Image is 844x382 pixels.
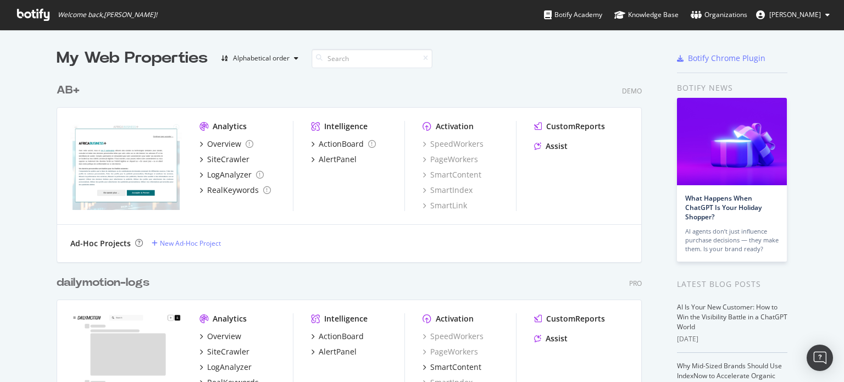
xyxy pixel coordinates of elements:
a: ActionBoard [311,139,376,150]
a: SmartLink [423,200,467,211]
div: Botify Academy [544,9,602,20]
a: AlertPanel [311,346,357,357]
div: ActionBoard [319,331,364,342]
div: Knowledge Base [614,9,679,20]
div: Botify Chrome Plugin [688,53,765,64]
div: LogAnalyzer [207,169,252,180]
div: CustomReports [546,313,605,324]
div: RealKeywords [207,185,259,196]
div: dailymotion-logs [57,275,149,291]
img: - JA [70,121,182,210]
div: New Ad-Hoc Project [160,239,221,248]
div: Overview [207,331,241,342]
div: LogAnalyzer [207,362,252,373]
a: CustomReports [534,313,605,324]
div: Intelligence [324,313,368,324]
a: Overview [199,139,253,150]
div: Open Intercom Messenger [807,345,833,371]
span: Welcome back, [PERSON_NAME] ! [58,10,157,19]
div: Assist [546,333,568,344]
input: Search [312,49,432,68]
a: Overview [199,331,241,342]
a: Botify Chrome Plugin [677,53,765,64]
button: Alphabetical order [216,49,303,67]
a: Assist [534,141,568,152]
a: Assist [534,333,568,344]
div: Analytics [213,121,247,132]
div: Demo [622,86,642,96]
div: Botify news [677,82,787,94]
a: PageWorkers [423,154,478,165]
div: Pro [629,279,642,288]
a: dailymotion-logs [57,275,154,291]
a: SiteCrawler [199,154,249,165]
a: SiteCrawler [199,346,249,357]
span: frederic Devigne [769,10,821,19]
div: Intelligence [324,121,368,132]
a: RealKeywords [199,185,271,196]
div: Organizations [691,9,747,20]
div: Assist [546,141,568,152]
a: New Ad-Hoc Project [152,239,221,248]
div: AI agents don’t just influence purchase decisions — they make them. Is your brand ready? [685,227,779,253]
a: PageWorkers [423,346,478,357]
button: [PERSON_NAME] [747,6,839,24]
div: Ad-Hoc Projects [70,238,131,249]
div: SiteCrawler [207,154,249,165]
div: CustomReports [546,121,605,132]
div: Latest Blog Posts [677,278,787,290]
a: LogAnalyzer [199,362,252,373]
div: SiteCrawler [207,346,249,357]
div: AB+ [57,82,80,98]
div: [DATE] [677,334,787,344]
a: AI Is Your New Customer: How to Win the Visibility Battle in a ChatGPT World [677,302,787,331]
div: ActionBoard [319,139,364,150]
div: Activation [436,313,474,324]
a: SpeedWorkers [423,139,484,150]
a: ActionBoard [311,331,364,342]
a: CustomReports [534,121,605,132]
a: SmartContent [423,169,481,180]
a: AB+ [57,82,84,98]
a: SmartIndex [423,185,473,196]
div: AlertPanel [319,346,357,357]
div: Overview [207,139,241,150]
div: Analytics [213,313,247,324]
div: Activation [436,121,474,132]
a: SpeedWorkers [423,331,484,342]
div: My Web Properties [57,47,208,69]
a: AlertPanel [311,154,357,165]
img: What Happens When ChatGPT Is Your Holiday Shopper? [677,98,787,185]
div: Alphabetical order [233,55,290,62]
div: AlertPanel [319,154,357,165]
div: SmartContent [430,362,481,373]
a: LogAnalyzer [199,169,264,180]
a: What Happens When ChatGPT Is Your Holiday Shopper? [685,193,762,222]
a: SmartContent [423,362,481,373]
